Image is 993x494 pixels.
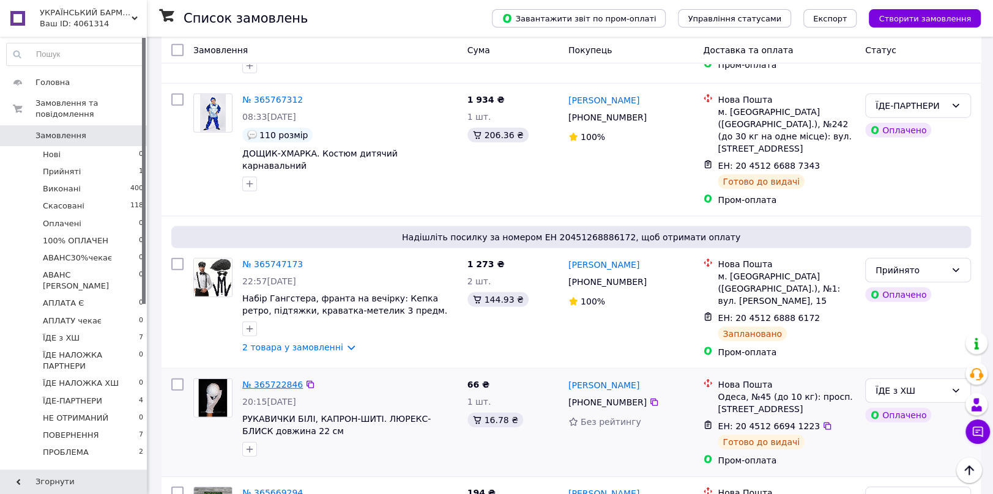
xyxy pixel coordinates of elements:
[718,326,787,341] div: Заплановано
[242,149,398,171] a: ДОЩИК-ХМАРКА. Костюм дитячий карнавальний
[194,379,232,417] img: Фото товару
[242,414,431,436] a: РУКАВИЧКИ БІЛІ, КАПРОН-ШИТІ. ЛЮРЕКС-БЛИСК довжина 22 см
[718,421,820,431] span: ЕН: 20 4512 6694 1223
[581,417,641,427] span: Без рейтингу
[35,98,147,120] span: Замовлення та повідомлення
[803,9,857,28] button: Експорт
[492,9,666,28] button: Завантажити звіт по пром-оплаті
[467,95,505,105] span: 1 934 ₴
[43,201,84,212] span: Скасовані
[43,413,108,424] span: НЕ ОТРИМАНИЙ
[43,270,139,292] span: АВАНС [PERSON_NAME]
[242,259,303,269] a: № 365747173
[194,259,232,297] img: Фото товару
[139,149,143,160] span: 0
[139,378,143,389] span: 0
[568,112,647,122] span: [PHONE_NUMBER]
[139,350,143,372] span: 0
[813,14,847,23] span: Експорт
[43,333,80,344] span: ЇДЕ з ХШ
[193,258,232,297] a: Фото товару
[568,94,639,106] a: [PERSON_NAME]
[718,346,855,358] div: Пром-оплата
[139,218,143,229] span: 0
[678,9,791,28] button: Управління статусами
[718,94,855,106] div: Нова Пошта
[568,277,647,287] span: [PHONE_NUMBER]
[193,378,232,418] a: Фото товару
[865,123,931,138] div: Оплачено
[40,7,132,18] span: УКРАЇНСЬКИЙ БАРМАЛЄЙ
[467,112,491,122] span: 1 шт.
[259,130,308,140] span: 110 розмір
[139,333,143,344] span: 7
[43,430,99,441] span: ПОВЕРНЕННЯ
[865,287,931,302] div: Оплачено
[139,396,143,407] span: 4
[467,276,491,286] span: 2 шт.
[193,45,248,55] span: Замовлення
[956,457,982,483] button: Наверх
[35,77,70,88] span: Головна
[242,112,296,122] span: 08:33[DATE]
[857,13,981,23] a: Створити замовлення
[139,270,143,292] span: 0
[130,183,143,194] span: 400
[43,315,102,326] span: АПЛАТУ чекає
[200,94,226,132] img: Фото товару
[242,293,447,315] a: Набір Гангстера, франта на вечірку: Кепка ретро, ​​підтяжки, краватка-метелик 3 предм.
[568,45,612,55] span: Покупець
[139,235,143,246] span: 0
[242,342,343,352] a: 2 товара у замовленні
[139,430,143,441] span: 7
[965,419,990,444] button: Чат з покупцем
[718,378,855,391] div: Нова Пошта
[876,384,946,397] div: ЇДЕ з ХШ
[568,379,639,391] a: [PERSON_NAME]
[581,132,605,142] span: 100%
[130,201,143,212] span: 118
[43,350,139,372] span: ЇДЕ НАЛОЖКА ПАРТНЕРИ
[43,396,102,407] span: ЇДЕ-ПАРТНЕРИ
[193,94,232,133] a: Фото товару
[703,45,793,55] span: Доставка та оплата
[467,380,489,389] span: 66 ₴
[247,130,257,140] img: :speech_balloon:
[718,59,855,71] div: Пром-оплата
[568,259,639,271] a: [PERSON_NAME]
[718,454,855,466] div: Пром-оплата
[467,259,505,269] span: 1 273 ₴
[502,13,656,24] span: Завантажити звіт по пром-оплаті
[242,276,296,286] span: 22:57[DATE]
[184,11,308,26] h1: Список замовлень
[718,106,855,155] div: м. [GEOGRAPHIC_DATA] ([GEOGRAPHIC_DATA].), №242 (до 30 кг на одне місце): вул. [STREET_ADDRESS]
[581,297,605,306] span: 100%
[139,253,143,264] span: 0
[718,435,805,449] div: Готово до видачі
[139,298,143,309] span: 0
[139,447,143,458] span: 2
[467,45,490,55] span: Cума
[879,14,971,23] span: Створити замовлення
[718,391,855,415] div: Одеса, №45 (до 10 кг): просп. [STREET_ADDRESS]
[467,397,491,407] span: 1 шт.
[43,253,112,264] span: АВАНС30%чекає
[718,313,820,323] span: ЕН: 20 4512 6888 6172
[35,130,86,141] span: Замовлення
[869,9,981,28] button: Створити замовлення
[43,235,108,246] span: 100% ОПЛАЧЕН
[467,292,529,307] div: 144.93 ₴
[43,149,61,160] span: Нові
[43,378,119,389] span: ЇДЕ НАЛОЖКА ХШ
[43,298,84,309] span: АПЛАТА Є
[242,95,303,105] a: № 365767312
[176,231,966,243] span: Надішліть посилку за номером ЕН 20451268886172, щоб отримати оплату
[43,218,81,229] span: Оплачені
[718,270,855,307] div: м. [GEOGRAPHIC_DATA] ([GEOGRAPHIC_DATA].), №1: вул. [PERSON_NAME], 15
[43,183,81,194] span: Виконані
[467,413,523,427] div: 16.78 ₴
[7,43,144,65] input: Пошук
[139,413,143,424] span: 0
